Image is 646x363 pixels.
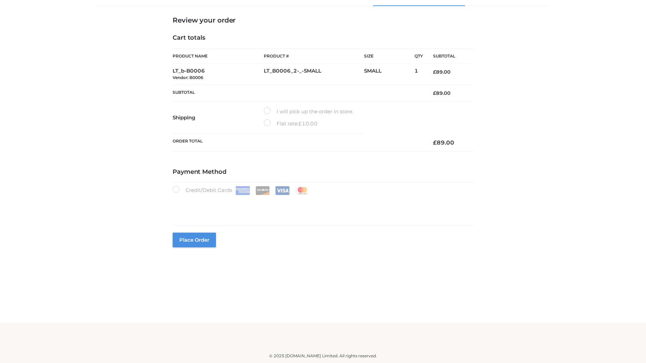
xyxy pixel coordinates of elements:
span: £ [433,69,436,75]
th: Qty [415,48,423,64]
label: I will pick up the order in store. [264,107,353,116]
h4: Payment Method [173,168,473,176]
h4: Cart totals [173,34,473,42]
label: Flat rate: [264,119,318,128]
img: Mastercard [295,186,310,195]
th: Order Total [173,134,423,152]
bdi: 10.00 [298,120,318,127]
th: Product # [264,48,364,64]
h3: Review your order [173,16,473,24]
div: © 2025 [DOMAIN_NAME] Limited. All rights reserved. [100,353,546,359]
th: Size [364,49,411,64]
img: Discover [255,186,270,195]
img: Visa [275,186,290,195]
th: Shipping [173,102,264,134]
td: 1 [415,64,423,85]
span: £ [433,90,436,96]
span: £ [433,139,437,146]
small: Vendor: B0006 [173,75,203,80]
bdi: 89.00 [433,139,454,146]
td: SMALL [364,64,415,85]
th: Subtotal [173,85,423,101]
iframe: Secure payment input frame [171,194,472,218]
bdi: 89.00 [433,90,451,96]
button: Place order [173,233,216,247]
th: Subtotal [423,49,473,64]
label: Credit/Debit Cards [173,186,310,195]
span: £ [298,120,302,127]
td: LT_b-B0006 [173,64,264,85]
th: Product Name [173,48,264,64]
bdi: 89.00 [433,69,451,75]
img: Amex [236,186,250,195]
td: LT_B0006_2-_-SMALL [264,64,364,85]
